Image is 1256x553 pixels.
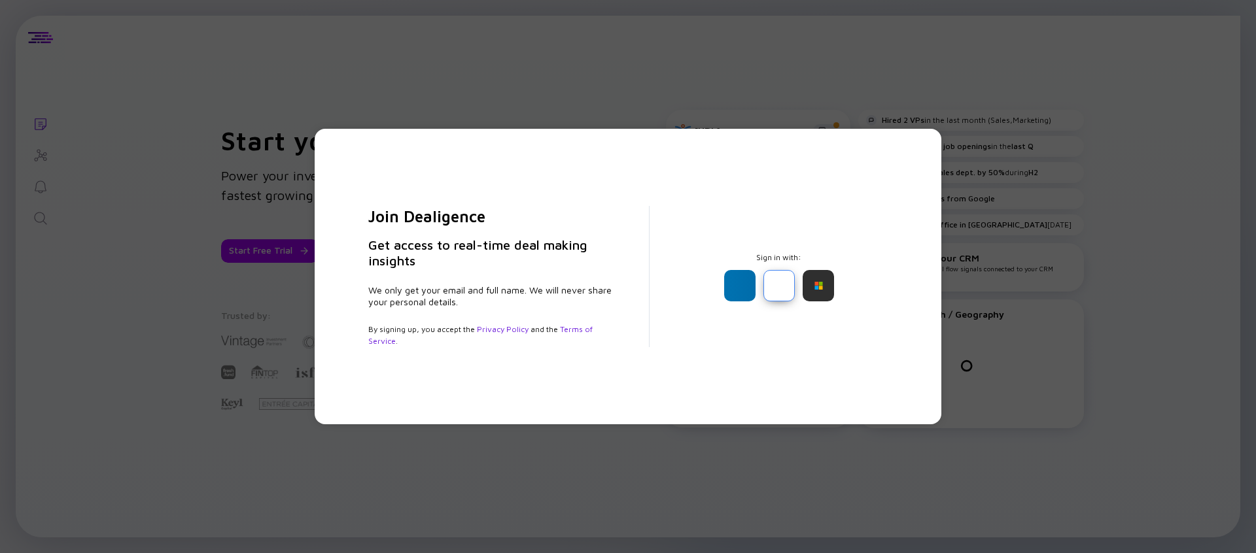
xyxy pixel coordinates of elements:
div: Sign in with: [681,252,877,301]
a: Privacy Policy [477,324,529,334]
h3: Get access to real-time deal making insights [368,237,618,269]
div: By signing up, you accept the and the . [368,324,618,347]
div: We only get your email and full name. We will never share your personal details. [368,284,618,308]
h2: Join Dealigence [368,206,618,227]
